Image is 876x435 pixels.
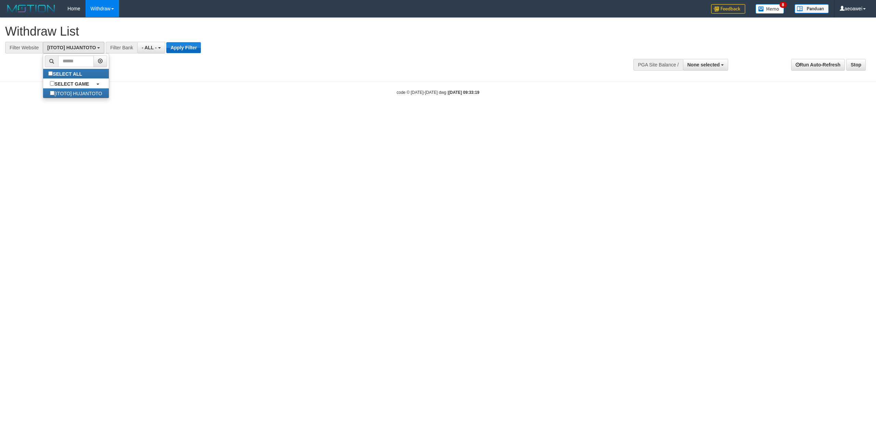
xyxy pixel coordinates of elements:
input: SELECT ALL [48,71,53,76]
label: [ITOTO] HUJANTOTO [43,88,109,98]
img: panduan.png [795,4,829,13]
a: Run Auto-Refresh [791,59,845,71]
a: Stop [846,59,866,71]
button: Apply Filter [166,42,201,53]
span: - ALL - [142,45,157,50]
input: SELECT GAME [50,81,54,86]
img: MOTION_logo.png [5,3,57,14]
img: Feedback.jpg [711,4,745,14]
div: Filter Website [5,42,43,53]
div: Filter Bank [106,42,137,53]
div: PGA Site Balance / [633,59,683,71]
span: [ITOTO] HUJANTOTO [47,45,96,50]
input: [ITOTO] HUJANTOTO [50,91,54,95]
a: SELECT GAME [43,79,109,88]
span: None selected [687,62,720,67]
h1: Withdraw List [5,25,577,38]
b: SELECT GAME [54,81,89,87]
button: - ALL - [137,42,165,53]
strong: [DATE] 09:33:19 [449,90,479,95]
span: 8 [780,2,787,8]
img: Button%20Memo.svg [756,4,784,14]
small: code © [DATE]-[DATE] dwg | [397,90,479,95]
label: SELECT ALL [43,69,89,78]
button: None selected [683,59,729,71]
button: [ITOTO] HUJANTOTO [43,42,104,53]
